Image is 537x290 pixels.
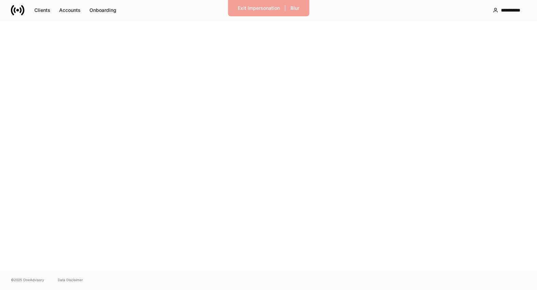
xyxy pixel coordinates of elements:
div: Clients [34,7,50,14]
button: Blur [286,3,304,14]
button: Accounts [55,5,85,16]
span: © 2025 OneAdvisory [11,277,44,283]
button: Onboarding [85,5,121,16]
div: Exit Impersonation [238,5,280,12]
div: Accounts [59,7,81,14]
button: Exit Impersonation [233,3,284,14]
button: Clients [30,5,55,16]
a: Data Disclaimer [58,277,83,283]
div: Onboarding [89,7,116,14]
div: Blur [290,5,299,12]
